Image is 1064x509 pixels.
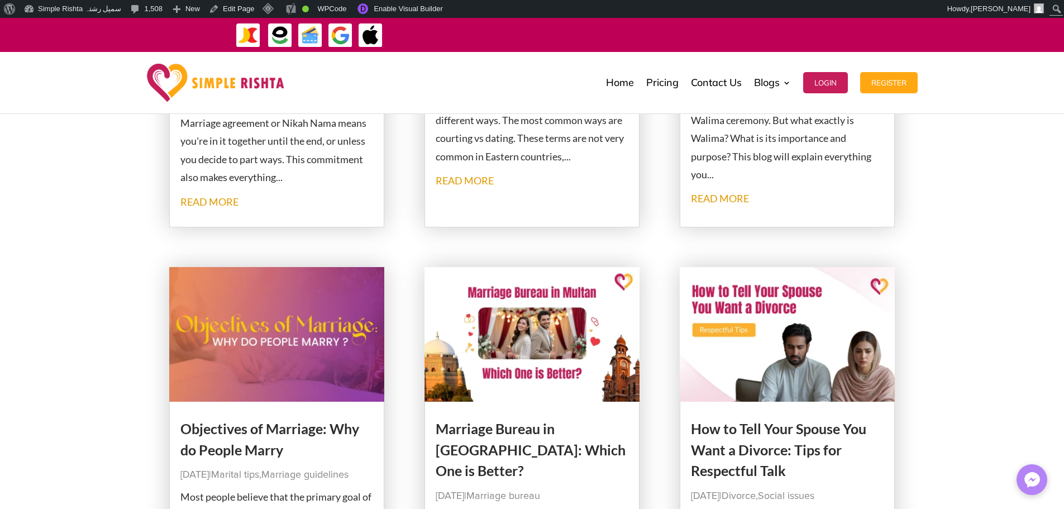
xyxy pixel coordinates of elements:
a: read more [180,196,238,208]
span: [DATE] [436,491,464,501]
img: JazzCash-icon [236,23,261,48]
a: Marital tips [211,470,259,480]
a: Social issues [758,491,814,501]
a: Login [803,55,848,111]
span: [DATE] [691,491,719,501]
p: | , [691,487,884,505]
a: Divorce [722,491,756,501]
a: read more [691,192,749,204]
a: read more [436,174,494,187]
img: GooglePay-icon [328,23,353,48]
a: Blogs [754,55,791,111]
a: Marriage bureau [466,491,540,501]
img: ApplePay-icon [358,23,383,48]
span: [PERSON_NAME] [971,4,1030,13]
img: Objectives of Marriage: Why do People Marry [169,267,385,402]
a: Register [860,55,918,111]
a: Pricing [646,55,679,111]
button: Register [860,72,918,93]
button: Login [803,72,848,93]
a: Marriage guidelines [261,470,349,480]
img: Marriage Bureau in Multan: Which One is Better? [424,267,640,402]
a: Home [606,55,634,111]
p: Marriage is like a lifelong pact. You promise to stick by each other through thick and thin. Marr... [180,78,374,186]
a: How to Tell Your Spouse You Want a Divorce: Tips for Respectful Talk [691,420,866,479]
a: Objectives of Marriage: Why do People Marry [180,420,359,458]
div: Good [302,6,309,12]
img: EasyPaisa-icon [268,23,293,48]
a: Contact Us [691,55,742,111]
a: Marriage Bureau in [GEOGRAPHIC_DATA]: Which One is Better? [436,420,626,479]
p: | [436,487,629,505]
img: How to Tell Your Spouse You Want a Divorce: Tips for Respectful Talk [680,267,895,402]
img: Credit Cards [298,23,323,48]
img: Messenger [1021,469,1043,491]
span: [DATE] [180,470,209,480]
p: | , [180,466,374,484]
